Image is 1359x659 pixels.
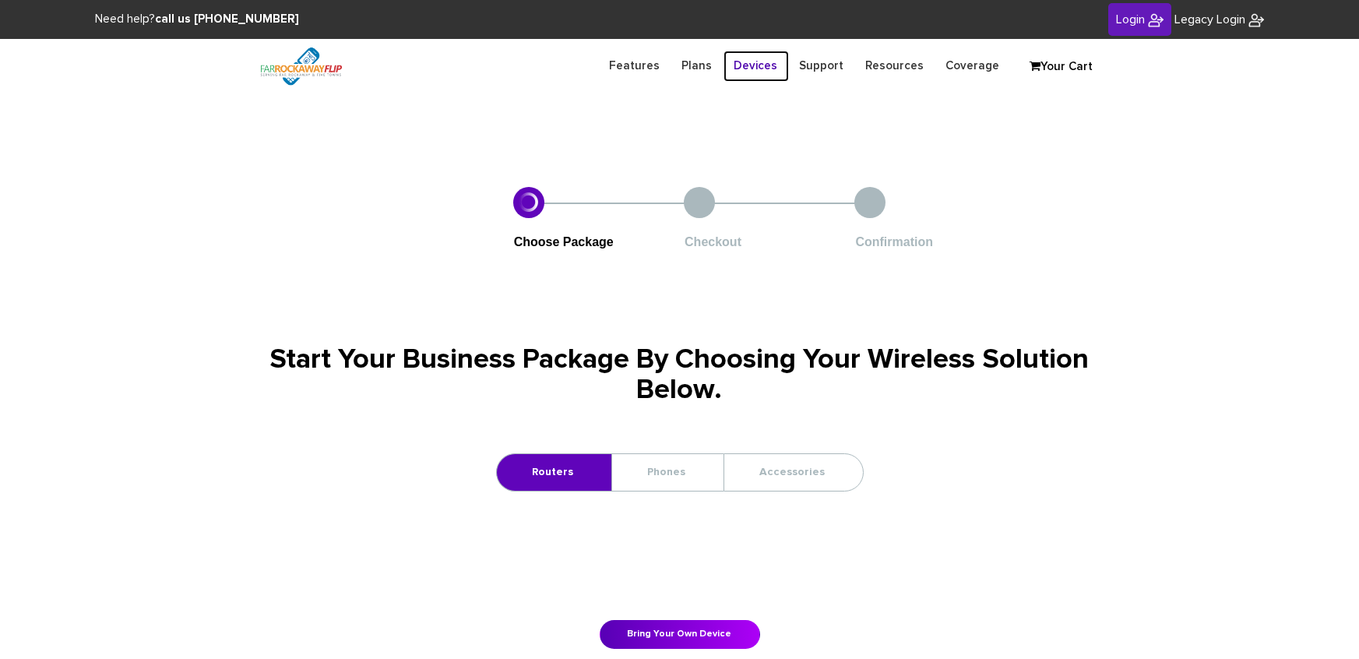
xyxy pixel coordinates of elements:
span: Checkout [685,235,741,248]
strong: call us [PHONE_NUMBER] [155,13,299,25]
a: Support [789,51,855,81]
a: Plans [671,51,724,81]
a: Legacy Login [1174,11,1264,29]
a: Features [599,51,671,81]
a: Accessories [724,454,861,491]
a: Phones [612,454,722,491]
a: Devices [724,51,789,81]
img: FiveTownsFlip [248,39,354,93]
span: Login [1116,13,1145,26]
a: Your Cart [1023,55,1100,79]
span: Need help? [95,13,299,25]
a: Coverage [935,51,1011,81]
img: FiveTownsFlip [1148,12,1164,28]
span: Choose Package [514,235,614,248]
span: Legacy Login [1174,13,1245,26]
h1: Start Your Business Package By Choosing Your Wireless Solution Below. [248,345,1112,407]
a: Resources [855,51,935,81]
a: Routers [497,454,610,491]
img: FiveTownsFlip [1248,12,1264,28]
a: Bring Your Own Device [600,620,760,649]
span: Confirmation [855,235,933,248]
